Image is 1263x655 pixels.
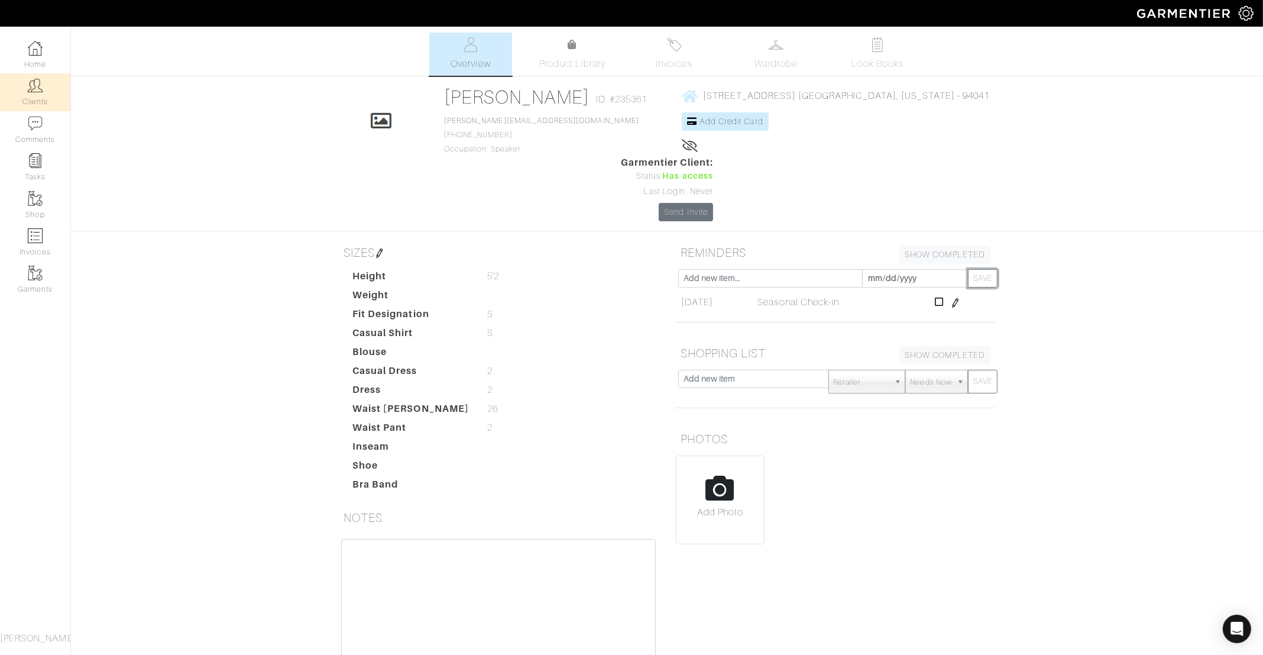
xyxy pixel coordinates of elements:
a: [PERSON_NAME][EMAIL_ADDRESS][DOMAIN_NAME] [444,117,639,125]
img: orders-27d20c2124de7fd6de4e0e44c1d41de31381a507db9b33961299e4e07d508b8c.svg [667,37,682,52]
dt: Waist Pant [344,421,478,440]
a: SHOW COMPLETED [899,246,990,264]
span: Add Credit Card [699,117,763,126]
img: reminder-icon-8004d30b9f0a5d33ae49ab947aed9ed385cf756f9e5892f1edd6e32f2345188e.png [28,153,43,168]
dt: Waist [PERSON_NAME] [344,402,478,421]
span: 2 [487,364,493,378]
img: pen-cf24a1663064a2ec1b9c1bd2387e9de7a2fa800b781884d57f21acf72779bad2.png [951,298,960,308]
h5: PHOTOS [676,427,995,451]
img: todo-9ac3debb85659649dc8f770b8b6100bb5dab4b48dedcbae339e5042a72dfd3cc.svg [870,37,885,52]
img: basicinfo-40fd8af6dae0f16599ec9e87c0ef1c0a1fdea2edbe929e3d69a839185d80c458.svg [464,37,478,52]
img: gear-icon-white-bd11855cb880d31180b6d7d6211b90ccbf57a29d726f0c71d8c61bd08dd39cc2.png [1239,6,1254,21]
a: Send Invite [659,203,713,221]
a: Wardrobe [734,33,817,76]
div: Last Login: Never [621,185,713,198]
span: S [487,307,493,321]
span: Seasonal Check-in [758,295,840,309]
span: ID: #235361 [596,92,647,107]
dt: Casual Shirt [344,326,478,345]
img: dashboard-icon-dbcd8f5a0b271acd01030246c82b418ddd0df26cd7fceb0bd07c9910d44c42f6.png [28,41,43,56]
a: Product Library [531,38,614,71]
dt: Height [344,269,478,288]
input: Add new item [678,370,829,388]
span: S [487,326,493,340]
dt: Fit Designation [344,307,478,326]
a: Look Books [836,33,919,76]
img: pen-cf24a1663064a2ec1b9c1bd2387e9de7a2fa800b781884d57f21acf72779bad2.png [375,249,384,258]
a: Invoices [633,33,715,76]
span: 5'2 [487,269,499,283]
dt: Blouse [344,345,478,364]
a: SHOW COMPLETED [899,346,990,364]
h5: REMINDERS [676,241,995,264]
span: Has access [662,170,713,183]
dt: Shoe [344,459,478,477]
dt: Bra Band [344,477,478,496]
span: 2 [487,421,493,435]
div: Status: [621,170,713,183]
a: [PERSON_NAME] [444,86,590,108]
h5: SIZES [339,241,658,264]
img: wardrobe-487a4870c1b7c33e795ec22d11cfc2ed9d08956e64fb3008fe2437562e282088.svg [769,37,783,52]
h5: NOTES [339,506,658,530]
h5: SHOPPING LIST [676,341,995,365]
dt: Weight [344,288,478,307]
div: Open Intercom Messenger [1223,615,1251,643]
button: SAVE [968,269,998,288]
span: Retailer [834,370,889,394]
img: comment-icon-a0a6a9ef722e966f86d9cbdc48e553b5cf19dbc54f86b18d962a5391bc8f6eb6.png [28,116,43,131]
img: orders-icon-0abe47150d42831381b5fb84f609e132dff9fe21cb692f30cb5eec754e2cba89.png [28,228,43,243]
button: SAVE [968,370,998,393]
span: [STREET_ADDRESS] [GEOGRAPHIC_DATA], [US_STATE] - 94041 [703,91,990,101]
a: Overview [429,33,512,76]
span: Look Books [851,57,904,71]
span: [PHONE_NUMBER] Occupation: Speaker [444,117,639,153]
img: garments-icon-b7da505a4dc4fd61783c78ac3ca0ef83fa9d6f193b1c9dc38574b1d14d53ca28.png [28,191,43,206]
span: 2 [487,383,493,397]
a: Add Credit Card [682,112,769,131]
span: Overview [451,57,490,71]
span: [DATE] [681,295,713,309]
img: garmentier-logo-header-white-b43fb05a5012e4ada735d5af1a66efaba907eab6374d6393d1fbf88cb4ef424d.png [1131,3,1239,24]
img: clients-icon-6bae9207a08558b7cb47a8932f037763ab4055f8c8b6bfacd5dc20c3e0201464.png [28,78,43,93]
span: Wardrobe [754,57,797,71]
img: garments-icon-b7da505a4dc4fd61783c78ac3ca0ef83fa9d6f193b1c9dc38574b1d14d53ca28.png [28,266,43,280]
span: 26 [487,402,498,416]
dt: Dress [344,383,478,402]
a: [STREET_ADDRESS] [GEOGRAPHIC_DATA], [US_STATE] - 94041 [682,88,990,103]
input: Add new item... [678,269,863,288]
span: Garmentier Client: [621,156,713,170]
span: Product Library [539,57,606,71]
dt: Inseam [344,440,478,459]
span: Invoices [656,57,692,71]
span: Needs Now [911,370,952,394]
dt: Casual Dress [344,364,478,383]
